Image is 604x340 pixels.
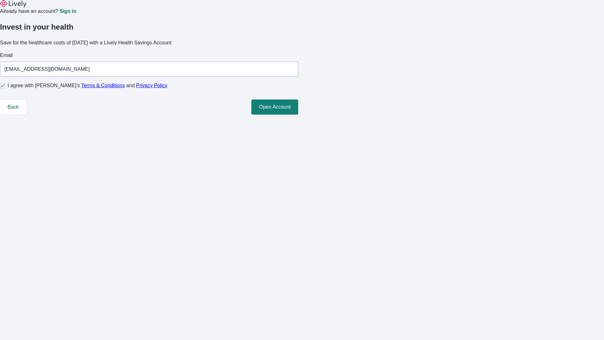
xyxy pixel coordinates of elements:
a: Terms & Conditions [81,83,125,88]
a: Sign in [59,9,76,14]
a: Privacy Policy [136,83,168,88]
span: I agree with [PERSON_NAME]’s and [8,82,167,89]
button: Open Account [251,99,298,115]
